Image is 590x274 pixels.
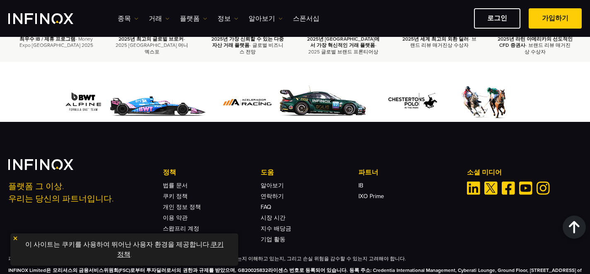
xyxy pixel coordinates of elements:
[306,36,381,55] p: - 2025 글로벌 브랜드 프론티어상
[118,14,138,24] a: 종목
[358,182,363,189] a: IB
[474,8,520,29] a: 로그인
[118,36,184,42] strong: 2025년 최고의 글로벌 브로커
[529,8,582,29] a: 가입하기
[498,36,573,55] p: - 브랜드 리뷰 매거진상 수상자
[484,181,498,194] a: Twitter
[358,192,384,199] a: IXO Prime
[293,14,319,24] a: 스폰서십
[19,36,94,48] p: - Money Expo [GEOGRAPHIC_DATA] 2025
[249,14,283,24] a: 알아보기
[211,36,284,48] strong: 2025년 가장 신뢰할 수 있는 다중 자산 거래 플랫폼
[163,192,188,199] a: 쿠키 정책
[8,180,152,205] p: 플랫폼 그 이상. 우리는 당신의 파트너입니다.
[114,36,189,55] p: - 2025 [GEOGRAPHIC_DATA] 머니 엑스포
[19,36,75,42] strong: 최우수 IB / 제휴 프로그램
[210,36,285,55] p: - 글로벌 비즈니스 전망
[519,181,532,194] a: Youtube
[261,182,284,189] a: 알아보기
[8,255,582,262] p: 파생상품은 복잡한 도구이며 레버리지로 인해 빠르게 손실될 위험이 높습니다. 파생상품이 어떻게 작동하는지 이해하고 있는지, 그리고 손실 위험을 감수할 수 있는지 고려해야 합니다.
[163,225,199,232] a: 스왑프리 계정
[537,181,550,194] a: Instagram
[15,238,234,262] p: 이 사이트는 쿠키를 사용하여 뛰어난 사용자 환경을 제공합니다. .
[163,182,188,189] a: 법률 문서
[307,36,380,48] strong: 2025년 [GEOGRAPHIC_DATA]에서 가장 혁신적인 거래 플랫폼
[467,167,582,177] p: 소셜 미디어
[180,14,207,24] a: 플랫폼
[402,36,477,48] p: - 브랜드 리뷰 매거진상 수상자
[163,214,188,221] a: 이용 약관
[261,167,358,177] p: 도움
[163,203,201,210] a: 개인 정보 정책
[149,14,169,24] a: 거래
[358,167,456,177] p: 파트너
[8,13,93,24] a: INFINOX Logo
[502,181,515,194] a: Facebook
[261,203,271,210] a: FAQ
[163,167,261,177] p: 정책
[467,181,480,194] a: Linkedin
[261,225,291,232] a: 지수 배당금
[261,235,285,242] a: 기업 활동
[402,36,469,42] strong: 2025년 세계 최고의 외환 딜러
[261,214,285,221] a: 시장 시간
[218,14,238,24] a: 정보
[261,192,284,199] a: 연락하기
[12,235,18,241] img: yellow close icon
